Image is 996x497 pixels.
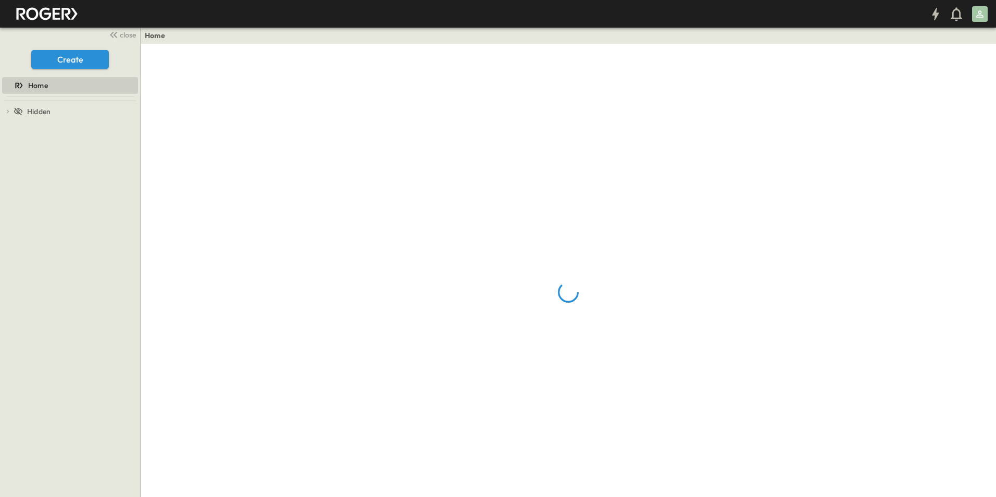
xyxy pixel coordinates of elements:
[28,80,48,91] span: Home
[120,30,136,40] span: close
[105,27,138,42] button: close
[145,30,171,41] nav: breadcrumbs
[2,78,136,93] a: Home
[31,50,109,69] button: Create
[27,106,51,117] span: Hidden
[145,30,165,41] a: Home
